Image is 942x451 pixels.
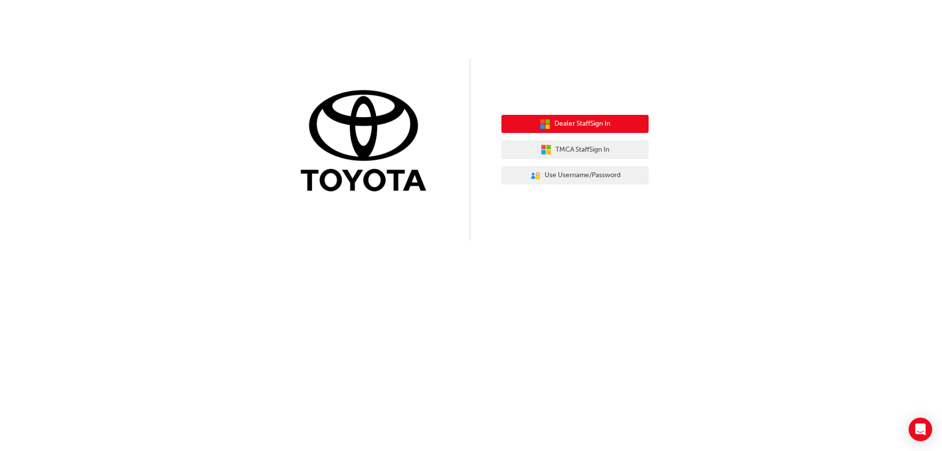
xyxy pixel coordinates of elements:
[501,115,649,133] button: Dealer StaffSign In
[501,140,649,159] button: TMCA StaffSign In
[555,144,609,156] span: TMCA Staff Sign In
[554,118,610,130] span: Dealer Staff Sign In
[293,88,441,196] img: Trak
[501,166,649,185] button: Use Username/Password
[545,170,621,181] span: Use Username/Password
[909,418,932,441] div: Open Intercom Messenger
